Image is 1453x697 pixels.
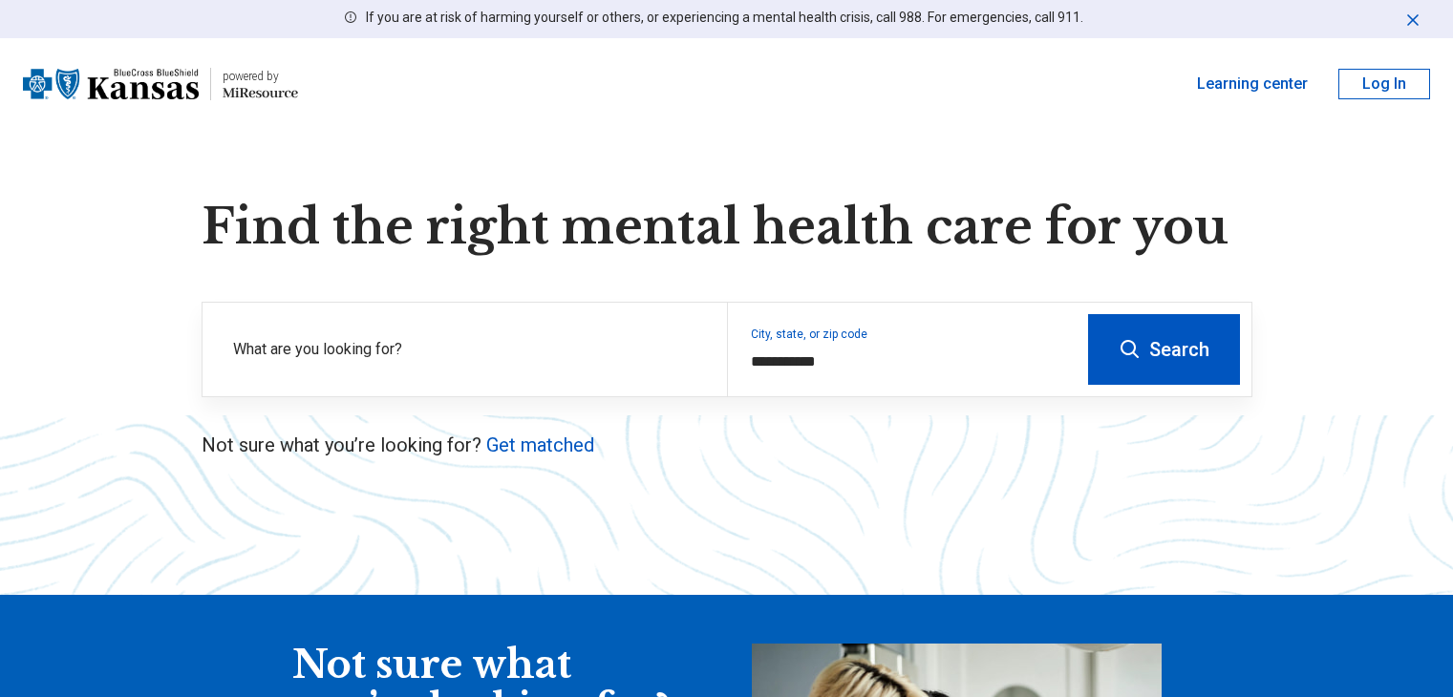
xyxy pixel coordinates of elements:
p: Not sure what you’re looking for? [202,432,1252,458]
h1: Find the right mental health care for you [202,199,1252,256]
a: Learning center [1197,73,1308,95]
label: What are you looking for? [233,338,704,361]
button: Log In [1338,69,1430,99]
button: Dismiss [1403,8,1422,31]
button: Search [1088,314,1240,385]
a: Blue Cross Blue Shield Kansaspowered by [23,61,298,107]
p: If you are at risk of harming yourself or others, or experiencing a mental health crisis, call 98... [366,8,1083,28]
img: Blue Cross Blue Shield Kansas [23,61,199,107]
a: Get matched [486,433,594,456]
div: powered by [223,68,298,85]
